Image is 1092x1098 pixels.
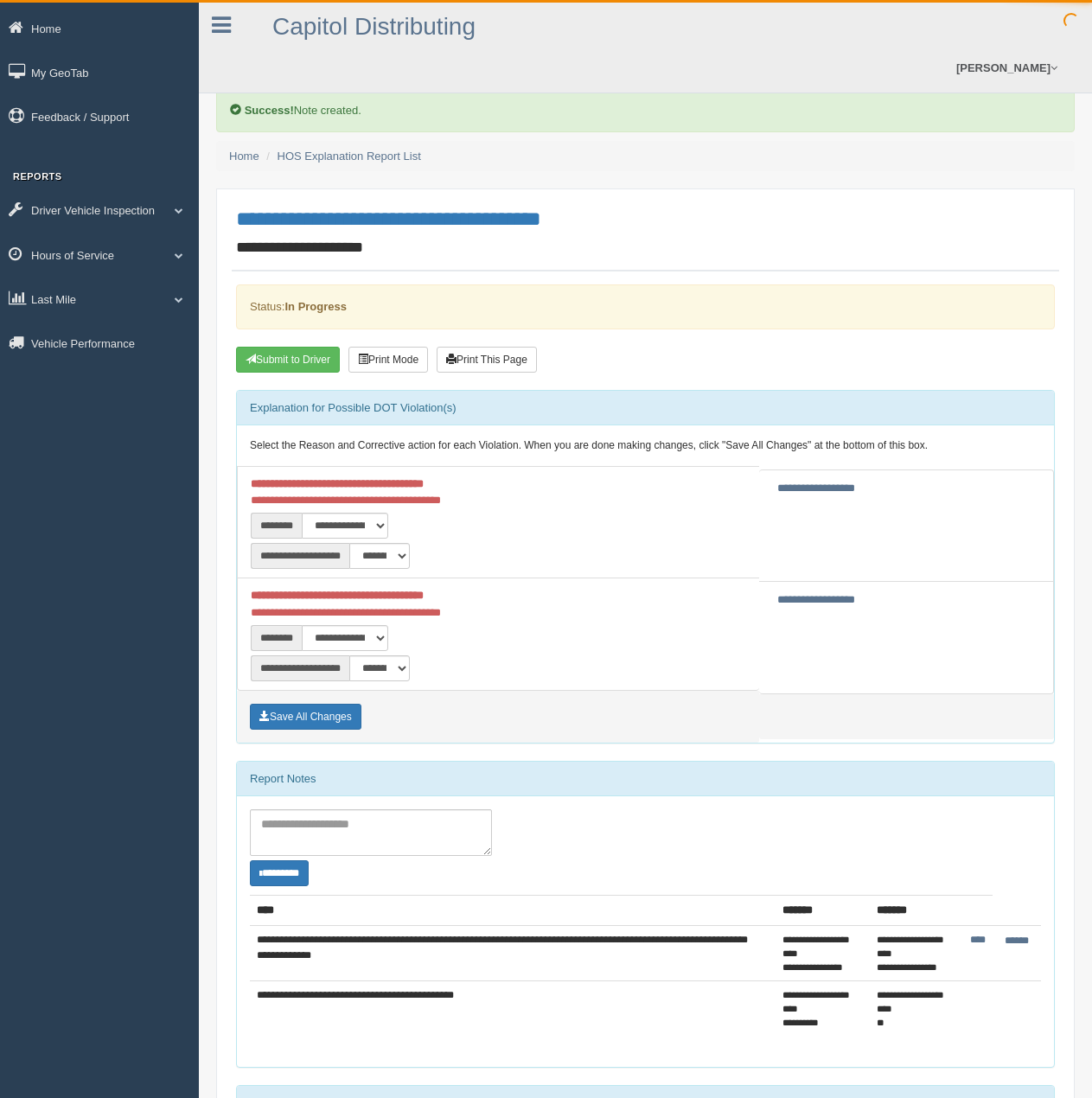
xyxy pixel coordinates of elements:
button: Print Mode [348,347,428,373]
button: Change Filter Options [250,860,309,886]
button: Submit To Driver [236,347,340,373]
a: [PERSON_NAME] [948,43,1066,93]
div: Report Notes [237,762,1054,796]
div: Note created. [216,57,1075,132]
div: Explanation for Possible DOT Violation(s) [237,391,1054,425]
strong: In Progress [284,300,347,313]
a: HOS Explanation Report List [278,150,421,163]
a: Home [229,150,259,163]
b: Success! [245,104,294,117]
div: Status: [236,284,1055,329]
button: Print This Page [437,347,537,373]
div: Select the Reason and Corrective action for each Violation. When you are done making changes, cli... [237,425,1054,467]
a: Capitol Distributing [272,13,476,40]
button: Save [250,704,361,730]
